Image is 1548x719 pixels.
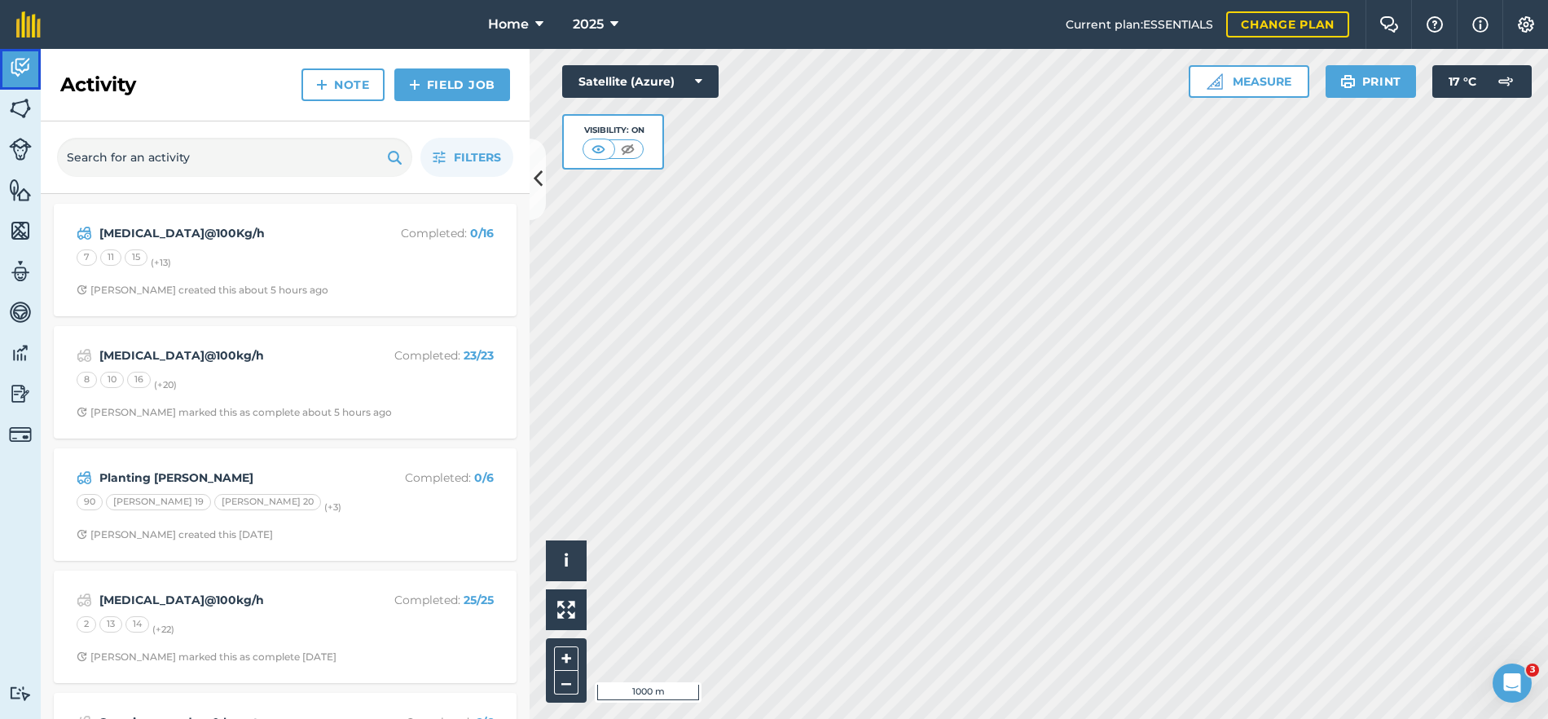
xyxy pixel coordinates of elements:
[151,257,171,268] small: (+ 13 )
[125,249,147,266] div: 15
[488,15,529,34] span: Home
[77,284,328,297] div: [PERSON_NAME] created this about 5 hours ago
[99,469,358,487] strong: Planting [PERSON_NAME]
[464,348,494,363] strong: 23 / 23
[99,616,122,633] div: 13
[9,178,32,202] img: svg+xml;base64,PHN2ZyB4bWxucz0iaHR0cDovL3d3dy53My5vcmcvMjAwMC9zdmciIHdpZHRoPSI1NiIgaGVpZ2h0PSI2MC...
[1066,15,1213,33] span: Current plan : ESSENTIALS
[152,624,174,635] small: (+ 22 )
[77,590,92,610] img: svg+xml;base64,PD94bWwgdmVyc2lvbj0iMS4wIiBlbmNvZGluZz0idXRmLTgiPz4KPCEtLSBHZW5lcmF0b3I6IEFkb2JlIE...
[364,591,494,609] p: Completed :
[1226,11,1349,37] a: Change plan
[1489,65,1522,98] img: svg+xml;base64,PD94bWwgdmVyc2lvbj0iMS4wIiBlbmNvZGluZz0idXRmLTgiPz4KPCEtLSBHZW5lcmF0b3I6IEFkb2JlIE...
[9,686,32,701] img: svg+xml;base64,PD94bWwgdmVyc2lvbj0iMS4wIiBlbmNvZGluZz0idXRmLTgiPz4KPCEtLSBHZW5lcmF0b3I6IEFkb2JlIE...
[9,138,32,161] img: svg+xml;base64,PD94bWwgdmVyc2lvbj0iMS4wIiBlbmNvZGluZz0idXRmLTgiPz4KPCEtLSBHZW5lcmF0b3I6IEFkb2JlIE...
[77,372,97,388] div: 8
[60,72,136,98] h2: Activity
[454,148,501,166] span: Filters
[364,346,494,364] p: Completed :
[9,423,32,446] img: svg+xml;base64,PD94bWwgdmVyc2lvbj0iMS4wIiBlbmNvZGluZz0idXRmLTgiPz4KPCEtLSBHZW5lcmF0b3I6IEFkb2JlIE...
[9,55,32,80] img: svg+xml;base64,PD94bWwgdmVyc2lvbj0iMS4wIiBlbmNvZGluZz0idXRmLTgiPz4KPCEtLSBHZW5lcmF0b3I6IEFkb2JlIE...
[9,341,32,365] img: svg+xml;base64,PD94bWwgdmVyc2lvbj0iMS4wIiBlbmNvZGluZz0idXRmLTgiPz4KPCEtLSBHZW5lcmF0b3I6IEFkb2JlIE...
[77,223,92,243] img: svg+xml;base64,PD94bWwgdmVyc2lvbj0iMS4wIiBlbmNvZGluZz0idXRmLTgiPz4KPCEtLSBHZW5lcmF0b3I6IEFkb2JlIE...
[77,529,87,540] img: Clock with arrow pointing clockwise
[16,11,41,37] img: fieldmargin Logo
[77,494,103,510] div: 90
[470,226,494,240] strong: 0 / 16
[77,285,87,295] img: Clock with arrow pointing clockwise
[554,671,578,695] button: –
[9,218,32,243] img: svg+xml;base64,PHN2ZyB4bWxucz0iaHR0cDovL3d3dy53My5vcmcvMjAwMC9zdmciIHdpZHRoPSI1NiIgaGVpZ2h0PSI2MC...
[364,469,494,487] p: Completed :
[1207,73,1223,90] img: Ruler icon
[125,616,149,633] div: 14
[588,141,609,157] img: svg+xml;base64,PHN2ZyB4bWxucz0iaHR0cDovL3d3dy53My5vcmcvMjAwMC9zdmciIHdpZHRoPSI1MCIgaGVpZ2h0PSI0MC...
[420,138,513,177] button: Filters
[1493,664,1532,703] iframe: Intercom live chat
[364,224,494,242] p: Completed :
[474,470,494,485] strong: 0 / 6
[554,646,578,671] button: +
[1379,16,1399,33] img: Two speech bubbles overlapping with the left bubble in the forefront
[214,494,321,510] div: [PERSON_NAME] 20
[77,407,87,417] img: Clock with arrow pointing clockwise
[1472,15,1489,34] img: svg+xml;base64,PHN2ZyB4bWxucz0iaHR0cDovL3d3dy53My5vcmcvMjAwMC9zdmciIHdpZHRoPSIxNyIgaGVpZ2h0PSIxNy...
[1516,16,1536,33] img: A cog icon
[64,458,507,551] a: Planting [PERSON_NAME]Completed: 0/690[PERSON_NAME] 19[PERSON_NAME] 20(+3)Clock with arrow pointi...
[464,593,494,607] strong: 25 / 25
[77,346,92,365] img: svg+xml;base64,PD94bWwgdmVyc2lvbj0iMS4wIiBlbmNvZGluZz0idXRmLTgiPz4KPCEtLSBHZW5lcmF0b3I6IEFkb2JlIE...
[618,141,638,157] img: svg+xml;base64,PHN2ZyB4bWxucz0iaHR0cDovL3d3dy53My5vcmcvMjAwMC9zdmciIHdpZHRoPSI1MCIgaGVpZ2h0PSI0MC...
[573,15,604,34] span: 2025
[1432,65,1532,98] button: 17 °C
[1449,65,1476,98] span: 17 ° C
[64,580,507,673] a: [MEDICAL_DATA]@100kg/hCompleted: 25/2521314(+22)Clock with arrow pointing clockwise[PERSON_NAME] ...
[77,249,97,266] div: 7
[127,372,151,388] div: 16
[387,148,402,167] img: svg+xml;base64,PHN2ZyB4bWxucz0iaHR0cDovL3d3dy53My5vcmcvMjAwMC9zdmciIHdpZHRoPSIxOSIgaGVpZ2h0PSIyNC...
[9,96,32,121] img: svg+xml;base64,PHN2ZyB4bWxucz0iaHR0cDovL3d3dy53My5vcmcvMjAwMC9zdmciIHdpZHRoPSI1NiIgaGVpZ2h0PSI2MC...
[316,75,328,95] img: svg+xml;base64,PHN2ZyB4bWxucz0iaHR0cDovL3d3dy53My5vcmcvMjAwMC9zdmciIHdpZHRoPSIxNCIgaGVpZ2h0PSIyNC...
[562,65,719,98] button: Satellite (Azure)
[154,379,177,390] small: (+ 20 )
[564,550,569,571] span: i
[99,224,358,242] strong: [MEDICAL_DATA]@100Kg/h
[77,528,273,541] div: [PERSON_NAME] created this [DATE]
[557,601,575,619] img: Four arrows, one pointing top left, one top right, one bottom right and the last bottom left
[106,494,211,510] div: [PERSON_NAME] 19
[1340,72,1356,91] img: svg+xml;base64,PHN2ZyB4bWxucz0iaHR0cDovL3d3dy53My5vcmcvMjAwMC9zdmciIHdpZHRoPSIxOSIgaGVpZ2h0PSIyNC...
[9,300,32,324] img: svg+xml;base64,PD94bWwgdmVyc2lvbj0iMS4wIiBlbmNvZGluZz0idXRmLTgiPz4KPCEtLSBHZW5lcmF0b3I6IEFkb2JlIE...
[77,406,392,419] div: [PERSON_NAME] marked this as complete about 5 hours ago
[57,138,412,177] input: Search for an activity
[1326,65,1417,98] button: Print
[64,214,507,307] a: [MEDICAL_DATA]@100Kg/hCompleted: 0/1671115(+13)Clock with arrow pointing clockwise[PERSON_NAME] c...
[1425,16,1445,33] img: A question mark icon
[9,382,32,406] img: svg+xml;base64,PD94bWwgdmVyc2lvbj0iMS4wIiBlbmNvZGluZz0idXRmLTgiPz4KPCEtLSBHZW5lcmF0b3I6IEFkb2JlIE...
[100,249,121,266] div: 11
[99,591,358,609] strong: [MEDICAL_DATA]@100kg/h
[9,259,32,284] img: svg+xml;base64,PD94bWwgdmVyc2lvbj0iMS4wIiBlbmNvZGluZz0idXRmLTgiPz4KPCEtLSBHZW5lcmF0b3I6IEFkb2JlIE...
[324,501,341,513] small: (+ 3 )
[77,616,96,633] div: 2
[583,124,644,137] div: Visibility: On
[1526,664,1539,677] span: 3
[1189,65,1309,98] button: Measure
[99,346,358,364] strong: [MEDICAL_DATA]@100kg/h
[546,540,587,581] button: i
[77,651,336,664] div: [PERSON_NAME] marked this as complete [DATE]
[77,468,92,487] img: svg+xml;base64,PD94bWwgdmVyc2lvbj0iMS4wIiBlbmNvZGluZz0idXRmLTgiPz4KPCEtLSBHZW5lcmF0b3I6IEFkb2JlIE...
[100,372,124,388] div: 10
[77,651,87,662] img: Clock with arrow pointing clockwise
[409,75,420,95] img: svg+xml;base64,PHN2ZyB4bWxucz0iaHR0cDovL3d3dy53My5vcmcvMjAwMC9zdmciIHdpZHRoPSIxNCIgaGVpZ2h0PSIyNC...
[394,68,510,101] a: Field Job
[301,68,385,101] a: Note
[64,336,507,429] a: [MEDICAL_DATA]@100kg/hCompleted: 23/2381016(+20)Clock with arrow pointing clockwise[PERSON_NAME] ...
